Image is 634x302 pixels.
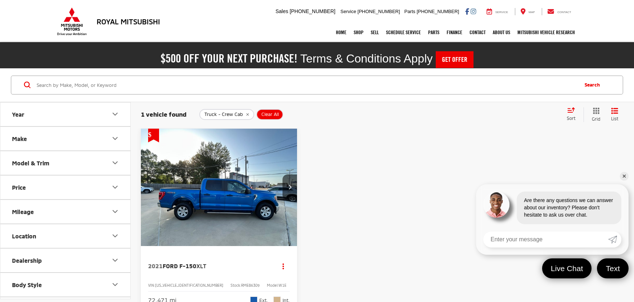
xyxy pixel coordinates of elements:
[424,23,443,41] a: Parts: Opens in a new tab
[12,111,24,118] div: Year
[283,174,297,200] button: Next image
[495,11,508,14] span: Service
[12,160,49,166] div: Model & Trim
[196,262,206,269] span: XLT
[111,207,119,216] div: Mileage
[584,107,606,122] button: Grid View
[261,112,279,117] span: Clear All
[111,256,119,265] div: Dealership
[367,23,382,41] a: Sell
[277,260,290,273] button: Actions
[148,262,270,270] a: 2021Ford F-150XLT
[0,127,131,150] button: MakeMake
[12,184,26,191] div: Price
[12,233,36,239] div: Location
[0,151,131,175] button: Model & TrimModel & Trim
[547,263,587,273] span: Live Chat
[489,23,514,41] a: About Us
[606,107,624,122] button: List View
[436,51,474,68] a: Get Offer
[341,9,356,14] span: Service
[111,280,119,289] div: Body Style
[300,52,433,65] span: Terms & Conditions Apply
[0,176,131,199] button: PricePrice
[382,23,424,41] a: Schedule Service: Opens in a new tab
[416,9,459,14] span: [PHONE_NUMBER]
[256,109,283,120] button: Clear All
[199,109,254,120] button: remove Truck%20-%20Crew%20Cab
[276,8,288,14] span: Sales
[481,8,513,15] a: Service
[148,283,155,287] span: VIN:
[155,283,223,287] span: [US_VEHICLE_IDENTIFICATION_NUMBER]
[279,283,286,287] span: W1E
[350,23,367,41] a: Shop
[163,262,196,269] span: Ford F-150
[465,8,469,14] a: Facebook: Click to visit our Facebook page
[231,283,241,287] span: Stock:
[514,23,578,41] a: Mitsubishi Vehicle Research
[141,129,298,246] div: 2021 Ford F-150 XLT 0
[97,17,160,25] h3: Royal Mitsubishi
[290,8,336,14] span: [PHONE_NUMBER]
[0,273,131,297] button: Body StyleBody Style
[111,158,119,167] div: Model & Trim
[602,263,623,273] span: Text
[111,134,119,143] div: Make
[241,283,260,287] span: RME86309
[12,281,42,288] div: Body Style
[204,112,243,117] span: Truck - Crew Cab
[141,129,298,247] img: 2021 Ford F-150 XLT
[160,53,297,64] h2: $500 off your next purchase!
[611,116,618,122] span: List
[404,9,415,14] span: Parts
[592,116,600,122] span: Grid
[36,76,577,94] input: Search by Make, Model, or Keyword
[515,8,540,15] a: Map
[283,263,284,269] span: dropdown dots
[0,102,131,126] button: YearYear
[0,249,131,272] button: DealershipDealership
[542,258,592,278] a: Live Chat
[0,200,131,224] button: MileageMileage
[358,9,400,14] span: [PHONE_NUMBER]
[483,231,608,247] input: Enter your message
[332,23,350,41] a: Home
[542,8,577,15] a: Contact
[577,76,610,94] button: Search
[267,283,279,287] span: Model:
[148,129,159,142] span: Get Price Drop Alert
[567,116,576,121] span: Sort
[563,107,584,122] button: Select sort value
[12,208,34,215] div: Mileage
[141,129,298,246] a: 2021 Ford F-150 XLT2021 Ford F-150 XLT2021 Ford F-150 XLT2021 Ford F-150 XLT
[529,11,535,14] span: Map
[466,23,489,41] a: Contact
[597,258,629,278] a: Text
[111,110,119,118] div: Year
[0,224,131,248] button: LocationLocation
[557,11,571,14] span: Contact
[471,8,476,14] a: Instagram: Click to visit our Instagram page
[148,262,163,269] span: 2021
[608,231,621,247] a: Submit
[483,192,509,218] img: Agent profile photo
[111,231,119,240] div: Location
[443,23,466,41] a: Finance
[517,192,621,224] div: Are there any questions we can answer about our inventory? Please don't hesitate to ask us over c...
[12,257,42,264] div: Dealership
[56,7,88,36] img: Mitsubishi
[141,110,187,118] span: 1 vehicle found
[12,135,27,142] div: Make
[111,183,119,192] div: Price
